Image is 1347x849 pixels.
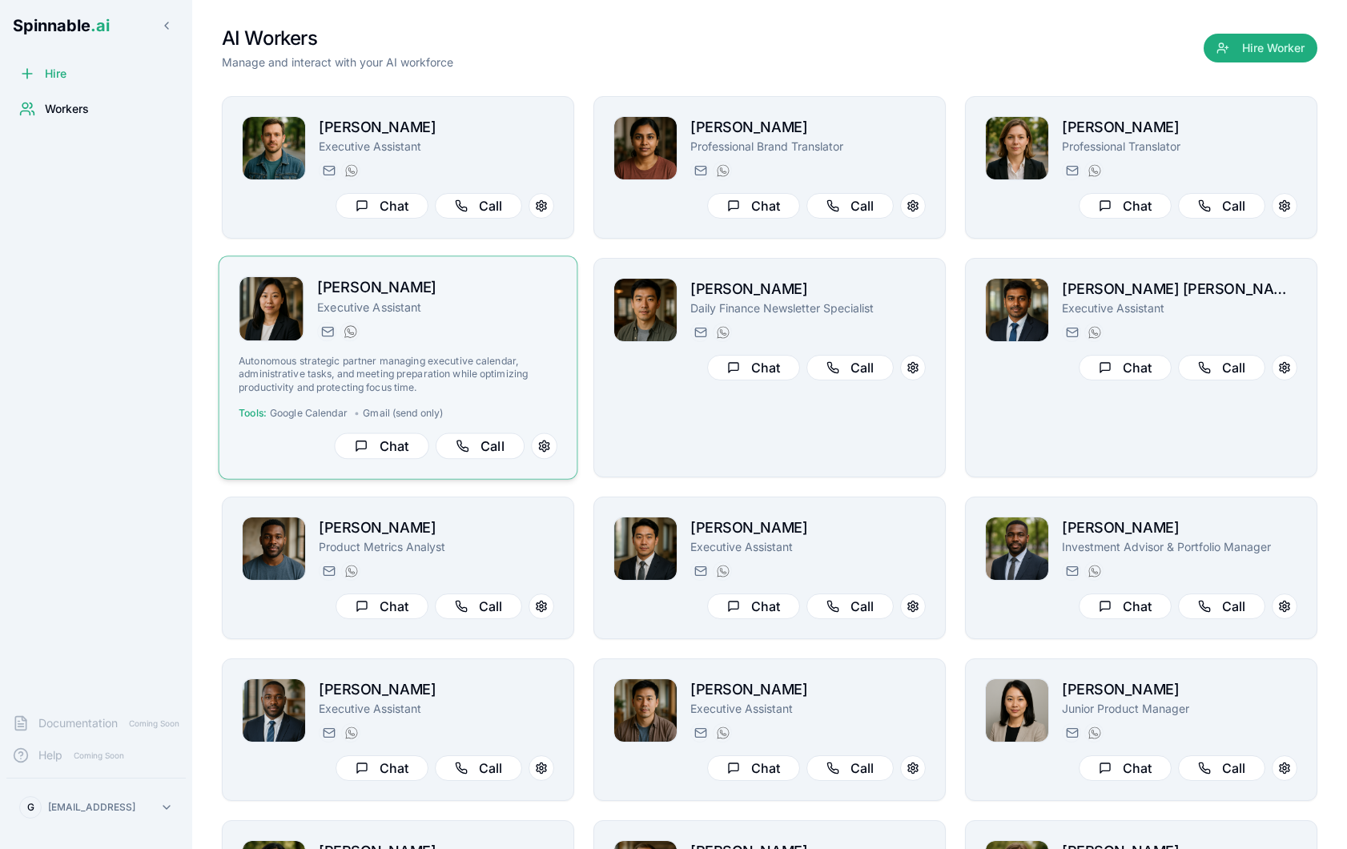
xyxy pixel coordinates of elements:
[690,517,926,539] h2: [PERSON_NAME]
[806,355,894,380] button: Call
[1062,678,1297,701] h2: [PERSON_NAME]
[13,16,110,35] span: Spinnable
[713,161,732,180] button: WhatsApp
[713,561,732,581] button: WhatsApp
[1178,193,1265,219] button: Call
[45,66,66,82] span: Hire
[435,193,522,219] button: Call
[435,593,522,619] button: Call
[436,433,525,460] button: Call
[690,116,926,139] h2: [PERSON_NAME]
[345,726,358,739] img: WhatsApp
[317,276,557,300] h2: [PERSON_NAME]
[690,539,926,555] p: Executive Assistant
[707,593,800,619] button: Chat
[614,279,677,341] img: Seok-jin Tanaka
[707,755,800,781] button: Chat
[690,678,926,701] h2: [PERSON_NAME]
[1084,723,1104,742] button: WhatsApp
[1062,517,1297,539] h2: [PERSON_NAME]
[614,117,677,179] img: Olivia da Silva
[243,117,305,179] img: João Nelson
[38,747,62,763] span: Help
[336,755,428,781] button: Chat
[341,161,360,180] button: WhatsApp
[319,517,554,539] h2: [PERSON_NAME]
[1079,755,1172,781] button: Chat
[690,161,710,180] button: Send email to olivia.da.silva@getspinnable.ai
[806,193,894,219] button: Call
[1062,723,1081,742] button: Send email to shirley.huang@getspinnable.ai
[124,716,184,731] span: Coming Soon
[713,323,732,342] button: WhatsApp
[239,407,267,420] span: Tools:
[717,164,730,177] img: WhatsApp
[1084,161,1104,180] button: WhatsApp
[38,715,118,731] span: Documentation
[1204,42,1317,58] a: Hire Worker
[336,593,428,619] button: Chat
[344,325,357,338] img: WhatsApp
[27,801,34,814] span: G
[1088,726,1101,739] img: WhatsApp
[239,355,557,394] p: Autonomous strategic partner managing executive calendar, administrative tasks, and meeting prepa...
[986,679,1048,742] img: Shirley Huang
[341,723,360,742] button: WhatsApp
[986,517,1048,580] img: Vusi Yusuf
[319,116,554,139] h2: [PERSON_NAME]
[319,701,554,717] p: Executive Assistant
[317,299,557,315] p: Executive Assistant
[1178,755,1265,781] button: Call
[334,433,428,460] button: Chat
[1062,323,1081,342] button: Send email to sérgio.dave@getspinnable.ai
[354,407,360,420] span: •
[345,164,358,177] img: WhatsApp
[690,723,710,742] button: Send email to jackson.ly@getspinnable.ai
[1062,161,1081,180] button: Send email to jade.moreau@getspinnable.ai
[986,117,1048,179] img: Jade Moreau
[1178,355,1265,380] button: Call
[222,54,453,70] p: Manage and interact with your AI workforce
[986,279,1048,341] img: Sérgio Dave
[614,517,677,580] img: Justin Cho
[319,723,338,742] button: Send email to marcus.edwards@getspinnable.ai
[1062,139,1297,155] p: Professional Translator
[319,161,338,180] button: Send email to joão.nelson@getspinnable.ai
[1062,278,1297,300] h2: [PERSON_NAME] [PERSON_NAME]
[319,539,554,555] p: Product Metrics Analyst
[319,561,338,581] button: Send email to adam.bianchi@getspinnable.ai
[690,323,710,342] button: Send email to seok-jin.tanaka@getspinnable.ai
[690,561,710,581] button: Send email to justin.cho@getspinnable.ai
[717,326,730,339] img: WhatsApp
[806,755,894,781] button: Call
[243,517,305,580] img: Adam Bianchi
[707,355,800,380] button: Chat
[690,701,926,717] p: Executive Assistant
[1062,300,1297,316] p: Executive Assistant
[1084,561,1104,581] button: WhatsApp
[1088,565,1101,577] img: WhatsApp
[1084,323,1104,342] button: WhatsApp
[336,193,428,219] button: Chat
[1062,539,1297,555] p: Investment Advisor & Portfolio Manager
[341,561,360,581] button: WhatsApp
[1178,593,1265,619] button: Call
[614,679,677,742] img: Jackson Ly
[69,748,129,763] span: Coming Soon
[1062,701,1297,717] p: Junior Product Manager
[707,193,800,219] button: Chat
[319,139,554,155] p: Executive Assistant
[243,679,305,742] img: Marcus Edwards
[1088,326,1101,339] img: WhatsApp
[435,755,522,781] button: Call
[345,565,358,577] img: WhatsApp
[270,407,348,420] span: Google Calendar
[340,322,360,341] button: WhatsApp
[317,322,336,341] button: Send email to grace.salazar@getspinnable.ai
[363,407,443,420] span: Gmail (send only)
[90,16,110,35] span: .ai
[717,726,730,739] img: WhatsApp
[1204,34,1317,62] button: Hire Worker
[1079,593,1172,619] button: Chat
[239,277,304,341] img: Grace Salazar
